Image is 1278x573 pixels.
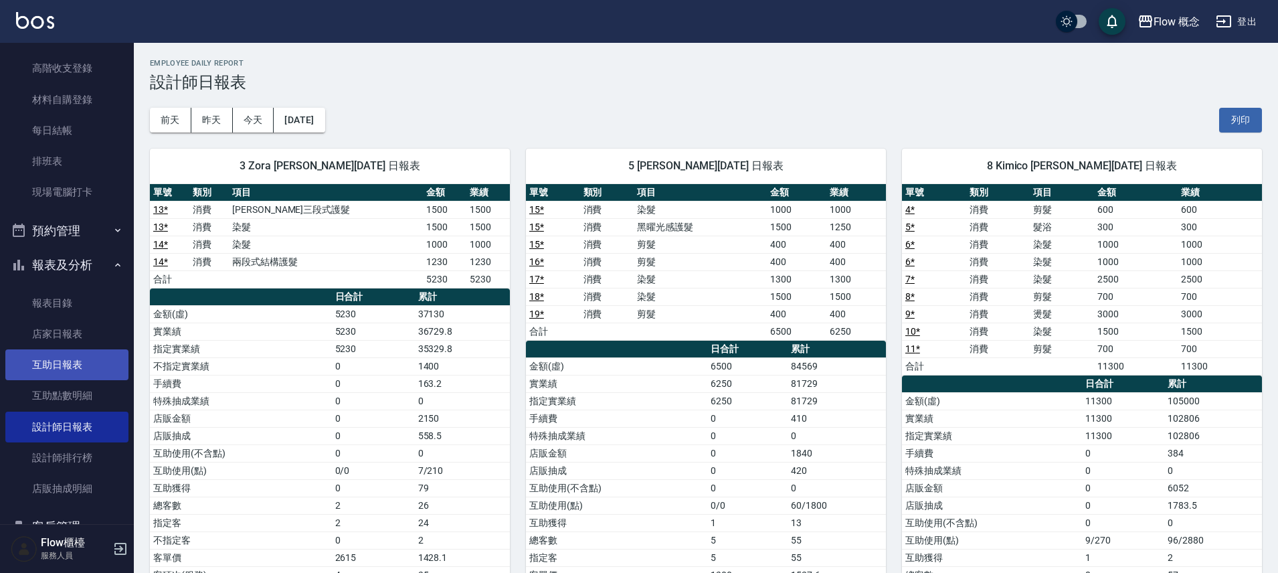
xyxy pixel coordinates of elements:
[1030,184,1094,201] th: 項目
[332,375,415,392] td: 0
[542,159,870,173] span: 5 [PERSON_NAME][DATE] 日報表
[1082,531,1164,549] td: 9/270
[966,270,1030,288] td: 消費
[415,514,510,531] td: 24
[5,115,128,146] a: 每日結帳
[767,236,826,253] td: 400
[423,236,466,253] td: 1000
[1164,444,1262,462] td: 384
[415,549,510,566] td: 1428.1
[707,341,788,358] th: 日合計
[1082,549,1164,566] td: 1
[526,184,886,341] table: a dense table
[1178,270,1262,288] td: 2500
[1164,427,1262,444] td: 102806
[150,340,332,357] td: 指定實業績
[902,357,966,375] td: 合計
[41,536,109,550] h5: Flow櫃檯
[150,184,510,289] table: a dense table
[229,236,423,253] td: 染髮
[423,184,466,201] th: 金額
[767,218,826,236] td: 1500
[767,288,826,305] td: 1500
[1164,497,1262,514] td: 1783.5
[415,497,510,514] td: 26
[918,159,1246,173] span: 8 Kimico [PERSON_NAME][DATE] 日報表
[5,248,128,282] button: 報表及分析
[1082,392,1164,410] td: 11300
[902,514,1082,531] td: 互助使用(不含點)
[423,201,466,218] td: 1500
[788,427,886,444] td: 0
[150,549,332,566] td: 客單價
[332,514,415,531] td: 2
[1210,9,1262,34] button: 登出
[634,236,767,253] td: 剪髮
[580,236,634,253] td: 消費
[1164,410,1262,427] td: 102806
[1082,497,1164,514] td: 0
[5,214,128,248] button: 預約管理
[1178,288,1262,305] td: 700
[332,410,415,427] td: 0
[634,288,767,305] td: 染髮
[634,253,767,270] td: 剪髮
[902,427,1082,444] td: 指定實業績
[826,236,886,253] td: 400
[767,305,826,323] td: 400
[1094,253,1178,270] td: 1000
[707,357,788,375] td: 6500
[634,184,767,201] th: 項目
[580,253,634,270] td: 消費
[788,357,886,375] td: 84569
[788,462,886,479] td: 420
[902,531,1082,549] td: 互助使用(點)
[788,549,886,566] td: 55
[788,479,886,497] td: 0
[332,549,415,566] td: 2615
[229,184,423,201] th: 項目
[707,427,788,444] td: 0
[707,444,788,462] td: 0
[415,357,510,375] td: 1400
[826,288,886,305] td: 1500
[5,473,128,504] a: 店販抽成明細
[826,201,886,218] td: 1000
[902,392,1082,410] td: 金額(虛)
[707,375,788,392] td: 6250
[189,184,229,201] th: 類別
[1094,218,1178,236] td: 300
[415,289,510,306] th: 累計
[526,357,707,375] td: 金額(虛)
[150,375,332,392] td: 手續費
[526,375,707,392] td: 實業績
[526,479,707,497] td: 互助使用(不含點)
[707,531,788,549] td: 5
[966,236,1030,253] td: 消費
[526,427,707,444] td: 特殊抽成業績
[229,253,423,270] td: 兩段式結構護髮
[1178,184,1262,201] th: 業績
[1094,236,1178,253] td: 1000
[767,270,826,288] td: 1300
[5,177,128,208] a: 現場電腦打卡
[150,479,332,497] td: 互助獲得
[526,497,707,514] td: 互助使用(點)
[1178,357,1262,375] td: 11300
[415,375,510,392] td: 163.2
[707,410,788,427] td: 0
[5,84,128,115] a: 材料自購登錄
[150,514,332,531] td: 指定客
[1082,444,1164,462] td: 0
[229,201,423,218] td: [PERSON_NAME]三段式護髮
[1094,340,1178,357] td: 700
[150,444,332,462] td: 互助使用(不含點)
[902,462,1082,479] td: 特殊抽成業績
[1099,8,1125,35] button: save
[707,462,788,479] td: 0
[189,236,229,253] td: 消費
[526,462,707,479] td: 店販抽成
[966,340,1030,357] td: 消費
[332,340,415,357] td: 5230
[767,253,826,270] td: 400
